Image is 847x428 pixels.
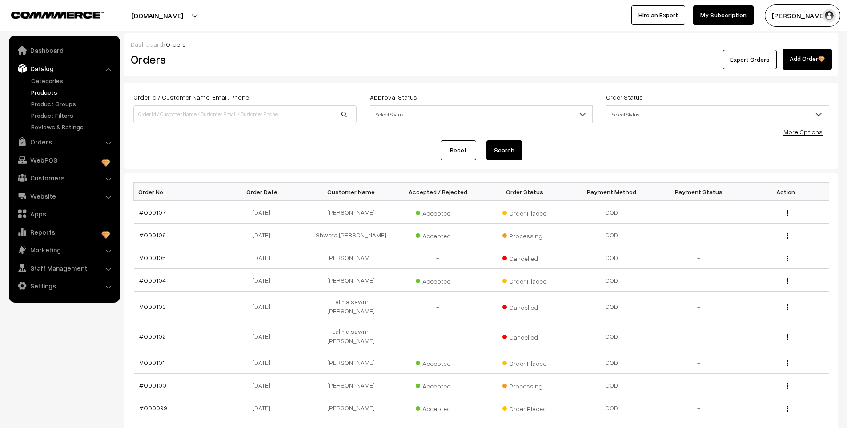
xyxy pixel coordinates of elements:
[787,233,788,239] img: Menu
[11,242,117,258] a: Marketing
[221,292,308,321] td: [DATE]
[631,5,685,25] a: Hire an Expert
[655,246,743,269] td: -
[139,303,166,310] a: #OD0103
[11,170,117,186] a: Customers
[655,374,743,396] td: -
[11,260,117,276] a: Staff Management
[221,374,308,396] td: [DATE]
[221,321,308,351] td: [DATE]
[308,396,395,419] td: [PERSON_NAME]
[11,206,117,222] a: Apps
[11,278,117,294] a: Settings
[502,206,547,218] span: Order Placed
[139,254,166,261] a: #OD0105
[308,374,395,396] td: [PERSON_NAME]
[787,383,788,389] img: Menu
[568,224,655,246] td: COD
[29,99,117,108] a: Product Groups
[29,88,117,97] a: Products
[11,9,89,20] a: COMMMERCE
[568,396,655,419] td: COD
[11,224,117,240] a: Reports
[606,105,829,123] span: Select Status
[655,269,743,292] td: -
[655,321,743,351] td: -
[11,152,117,168] a: WebPOS
[139,276,166,284] a: #OD0104
[370,105,593,123] span: Select Status
[568,246,655,269] td: COD
[134,183,221,201] th: Order No
[655,201,743,224] td: -
[394,321,482,351] td: -
[416,206,460,218] span: Accepted
[742,183,829,201] th: Action
[308,269,395,292] td: [PERSON_NAME]
[370,107,593,122] span: Select Status
[139,404,167,412] a: #OD0099
[221,246,308,269] td: [DATE]
[11,42,117,58] a: Dashboard
[221,269,308,292] td: [DATE]
[308,201,395,224] td: [PERSON_NAME]
[787,360,788,366] img: Menu
[568,321,655,351] td: COD
[568,183,655,201] th: Payment Method
[100,4,214,27] button: [DOMAIN_NAME]
[765,4,840,27] button: [PERSON_NAME]
[394,183,482,201] th: Accepted / Rejected
[308,321,395,351] td: Lalmalsawmi [PERSON_NAME]
[787,256,788,261] img: Menu
[416,402,460,413] span: Accepted
[502,402,547,413] span: Order Placed
[29,111,117,120] a: Product Filters
[29,76,117,85] a: Categories
[502,379,547,391] span: Processing
[486,140,522,160] button: Search
[370,92,417,102] label: Approval Status
[502,356,547,368] span: Order Placed
[139,231,166,239] a: #OD0106
[221,396,308,419] td: [DATE]
[139,332,166,340] a: #OD0102
[416,356,460,368] span: Accepted
[502,274,547,286] span: Order Placed
[606,107,829,122] span: Select Status
[394,246,482,269] td: -
[655,396,743,419] td: -
[568,374,655,396] td: COD
[502,229,547,240] span: Processing
[787,304,788,310] img: Menu
[606,92,643,102] label: Order Status
[655,224,743,246] td: -
[502,330,547,342] span: Cancelled
[416,274,460,286] span: Accepted
[787,406,788,412] img: Menu
[568,351,655,374] td: COD
[655,351,743,374] td: -
[787,334,788,340] img: Menu
[221,351,308,374] td: [DATE]
[823,9,836,22] img: user
[139,381,166,389] a: #OD0100
[221,201,308,224] td: [DATE]
[482,183,569,201] th: Order Status
[29,122,117,132] a: Reviews & Ratings
[655,292,743,321] td: -
[568,292,655,321] td: COD
[308,292,395,321] td: Lalmalsawmi [PERSON_NAME]
[502,300,547,312] span: Cancelled
[133,105,357,123] input: Order Id / Customer Name / Customer Email / Customer Phone
[139,208,166,216] a: #OD0107
[11,60,117,76] a: Catalog
[11,188,117,204] a: Website
[655,183,743,201] th: Payment Status
[221,183,308,201] th: Order Date
[11,12,104,18] img: COMMMERCE
[441,140,476,160] a: Reset
[133,92,249,102] label: Order Id / Customer Name, Email, Phone
[416,379,460,391] span: Accepted
[308,183,395,201] th: Customer Name
[308,224,395,246] td: Shweta [PERSON_NAME]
